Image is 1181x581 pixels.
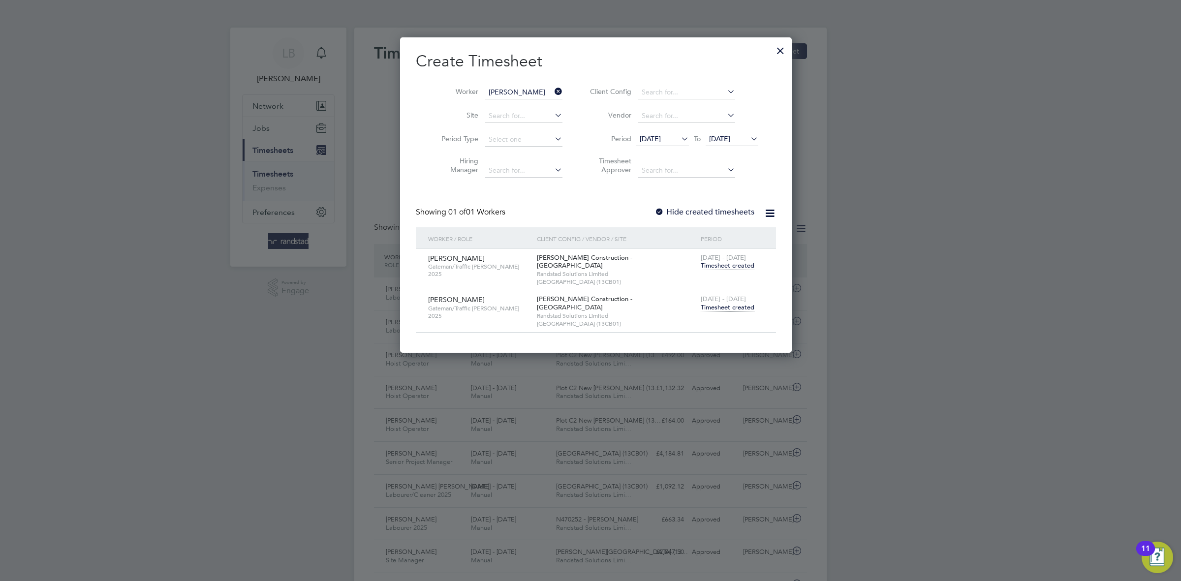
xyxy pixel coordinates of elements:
[426,227,534,250] div: Worker / Role
[537,278,695,286] span: [GEOGRAPHIC_DATA] (13CB01)
[416,51,776,72] h2: Create Timesheet
[537,295,632,311] span: [PERSON_NAME] Construction - [GEOGRAPHIC_DATA]
[448,207,466,217] span: 01 of
[448,207,505,217] span: 01 Workers
[638,109,735,123] input: Search for...
[485,109,562,123] input: Search for...
[434,134,478,143] label: Period Type
[428,263,529,278] span: Gateman/Traffic [PERSON_NAME] 2025
[638,86,735,99] input: Search for...
[537,270,695,278] span: Randstad Solutions Limited
[485,164,562,178] input: Search for...
[1142,542,1173,573] button: Open Resource Center, 11 new notifications
[428,254,485,263] span: [PERSON_NAME]
[587,134,631,143] label: Period
[485,133,562,147] input: Select one
[587,156,631,174] label: Timesheet Approver
[534,227,698,250] div: Client Config / Vendor / Site
[701,303,754,312] span: Timesheet created
[434,156,478,174] label: Hiring Manager
[698,227,766,250] div: Period
[587,111,631,120] label: Vendor
[434,87,478,96] label: Worker
[701,295,746,303] span: [DATE] - [DATE]
[654,207,754,217] label: Hide created timesheets
[638,164,735,178] input: Search for...
[709,134,730,143] span: [DATE]
[434,111,478,120] label: Site
[428,305,529,320] span: Gateman/Traffic [PERSON_NAME] 2025
[485,86,562,99] input: Search for...
[428,295,485,304] span: [PERSON_NAME]
[587,87,631,96] label: Client Config
[691,132,704,145] span: To
[1141,549,1150,561] div: 11
[537,312,695,320] span: Randstad Solutions Limited
[537,253,632,270] span: [PERSON_NAME] Construction - [GEOGRAPHIC_DATA]
[537,320,695,328] span: [GEOGRAPHIC_DATA] (13CB01)
[640,134,661,143] span: [DATE]
[416,207,507,217] div: Showing
[701,261,754,270] span: Timesheet created
[701,253,746,262] span: [DATE] - [DATE]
